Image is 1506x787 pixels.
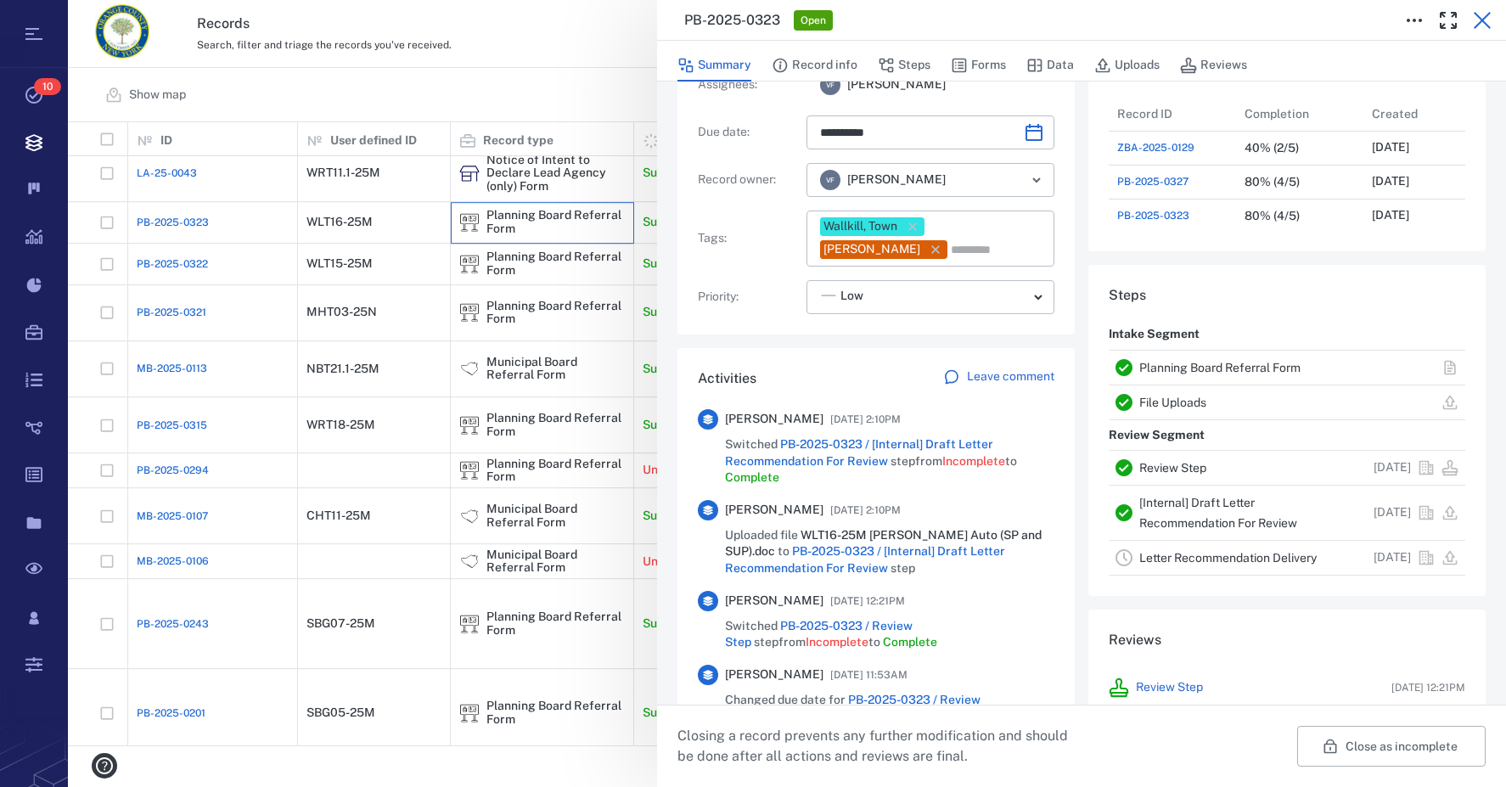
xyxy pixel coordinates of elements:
a: Leave comment [943,368,1054,389]
span: [PERSON_NAME] [847,171,946,188]
button: Close [1465,3,1499,37]
p: [DATE] [1372,173,1409,190]
p: Leave comment [967,368,1054,385]
span: [PERSON_NAME] [725,593,823,610]
p: Record owner : [698,171,800,188]
span: WLT16-25M [PERSON_NAME] Auto (SP and SUP).doc [725,528,1042,559]
h6: Activities [698,368,756,389]
p: Priority : [698,289,800,306]
a: [Internal] Draft Letter Recommendation For Review [1139,496,1297,530]
a: File Uploads [1139,396,1206,409]
div: Completion [1236,97,1363,131]
p: [DATE] [1374,549,1411,566]
a: PB-2025-0323 / [Internal] Draft Letter Recommendation For Review [725,437,993,468]
p: [DATE] [1372,139,1409,156]
span: 10 [34,78,61,95]
button: Data [1026,49,1074,82]
button: Toggle to Edit Boxes [1397,3,1431,37]
div: 80% (4/5) [1245,176,1300,188]
span: Incomplete [806,635,868,649]
div: [PERSON_NAME] [823,241,920,258]
p: Due date : [698,124,800,141]
a: Review Step [1139,461,1206,475]
div: Record ID [1117,90,1172,138]
span: [DATE] 2:10PM [830,500,901,520]
button: Forms [951,49,1006,82]
p: Tags : [698,230,800,247]
a: Planning Board Referral Form [1139,361,1301,374]
button: Record info [772,49,857,82]
a: Letter Recommendation Delivery [1139,551,1317,565]
p: Assignees : [698,76,800,93]
a: PB-2025-0323 / [Internal] Draft Letter Recommendation For Review [725,544,1005,575]
p: Review Segment [1109,420,1205,451]
p: [DATE] [1374,459,1411,476]
span: Complete [883,635,937,649]
p: [DATE] [1372,207,1409,224]
a: PB-2025-0323 / Review Step [725,619,913,649]
span: Switched step from to [725,618,1054,651]
span: Complete [725,470,779,484]
button: Reviews [1180,49,1247,82]
span: Changed due date for step from to [725,692,1054,725]
div: StepsIntake SegmentPlanning Board Referral FormFile UploadsReview SegmentReview Step[DATE][Intern... [1088,265,1486,610]
button: Close as incomplete [1297,726,1486,767]
h3: PB-2025-0323 [684,10,780,31]
a: PB-2025-0323 [1117,208,1189,223]
div: V F [820,75,840,95]
span: [DATE] 12:21PM [1391,680,1465,695]
a: PB-2025-0327 [1117,174,1189,189]
span: [PERSON_NAME] [725,502,823,519]
span: [DATE] 2:10PM [830,409,901,430]
span: Switched step from to [725,436,1054,486]
div: Created [1372,90,1418,138]
span: [DATE] 12:21PM [830,591,905,611]
a: Review Step [1136,679,1203,696]
span: [PERSON_NAME] [725,666,823,683]
div: Created [1363,97,1491,131]
div: Wallkill, Town [823,218,897,235]
h6: Steps [1109,285,1465,306]
p: Intake Segment [1109,319,1200,350]
span: Uploaded file to step [725,527,1054,577]
button: Uploads [1094,49,1160,82]
a: ZBA-2025-0129 [1117,140,1194,155]
button: Summary [677,49,751,82]
button: Choose date, selected date is Sep 21, 2025 [1017,115,1051,149]
span: [PERSON_NAME] [847,76,946,93]
div: 40% (2/5) [1245,142,1299,155]
h6: Reviews [1109,630,1465,650]
div: V F [820,170,840,190]
button: Steps [878,49,930,82]
p: [DATE] [1374,504,1411,521]
span: [DATE] 11:53AM [830,665,908,685]
span: Help [38,12,73,27]
span: Low [840,288,863,305]
a: PB-2025-0323 / Review Step [725,693,981,723]
span: [PERSON_NAME] [725,411,823,428]
div: Completion [1245,90,1309,138]
div: 80% (4/5) [1245,210,1300,222]
div: Record ID [1109,97,1236,131]
button: Toggle Fullscreen [1431,3,1465,37]
p: Closing a record prevents any further modification and should be done after all actions and revie... [677,726,1082,767]
span: Incomplete [942,454,1005,468]
span: Open [797,14,829,28]
button: Open [1025,168,1048,192]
